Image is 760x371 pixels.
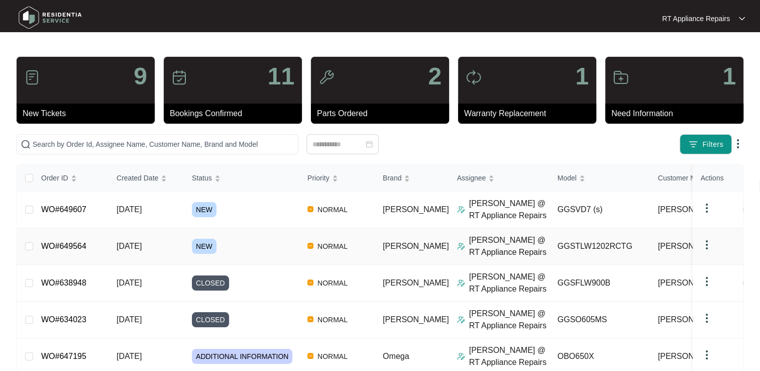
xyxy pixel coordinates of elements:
img: dropdown arrow [739,16,745,21]
span: CLOSED [192,275,229,291]
th: Model [550,165,650,192]
span: [DATE] [117,205,142,214]
span: NORMAL [313,240,352,252]
span: Assignee [457,172,486,183]
a: WO#649564 [41,242,86,250]
span: NORMAL [313,277,352,289]
span: [PERSON_NAME]... [658,204,731,216]
span: [DATE] [117,352,142,360]
span: Brand [383,172,401,183]
p: Warranty Replacement [464,108,596,120]
img: Assigner Icon [457,206,465,214]
span: Model [558,172,577,183]
p: Parts Ordered [317,108,449,120]
img: Vercel Logo [307,243,313,249]
span: Omega [383,352,409,360]
img: dropdown arrow [701,275,713,288]
input: Search by Order Id, Assignee Name, Customer Name, Brand and Model [33,139,294,150]
span: Customer Name [658,172,709,183]
img: icon [613,69,629,85]
span: [DATE] [117,315,142,324]
span: Created Date [117,172,158,183]
img: Vercel Logo [307,280,313,286]
p: [PERSON_NAME] @ RT Appliance Repairs [469,234,550,258]
span: NORMAL [313,204,352,216]
a: WO#649607 [41,205,86,214]
th: Order ID [33,165,108,192]
img: dropdown arrow [701,239,713,251]
th: Brand [375,165,449,192]
span: NORMAL [313,350,352,362]
img: Assigner Icon [457,352,465,360]
span: [PERSON_NAME] [658,314,724,326]
span: NORMAL [313,314,352,326]
span: [DATE] [117,279,142,287]
p: Bookings Confirmed [170,108,302,120]
img: dropdown arrow [732,138,744,150]
img: search-icon [21,139,31,149]
th: Priority [299,165,375,192]
th: Created Date [108,165,184,192]
p: 1 [575,64,589,88]
span: NEW [192,202,216,217]
p: [PERSON_NAME] @ RT Appliance Repairs [469,308,550,332]
th: Actions [693,165,743,192]
span: Priority [307,172,330,183]
span: [PERSON_NAME] [658,240,724,252]
td: GGSTLW1202RCTG [550,228,650,265]
span: [PERSON_NAME] [658,350,724,362]
th: Assignee [449,165,550,192]
th: Status [184,165,299,192]
span: [PERSON_NAME]... [658,277,731,289]
p: [PERSON_NAME] @ RT Appliance Repairs [469,271,550,295]
p: New Tickets [23,108,155,120]
img: Vercel Logo [307,353,313,359]
img: residentia service logo [15,3,85,33]
img: icon [24,69,40,85]
img: icon [318,69,335,85]
span: Order ID [41,172,68,183]
td: GGSFLW900B [550,265,650,302]
span: Filters [702,139,723,150]
img: dropdown arrow [701,312,713,324]
a: WO#647195 [41,352,86,360]
button: filter iconFilters [680,134,732,154]
img: icon [171,69,187,85]
img: Vercel Logo [307,316,313,322]
img: icon [466,69,482,85]
p: [PERSON_NAME] @ RT Appliance Repairs [469,198,550,222]
span: [PERSON_NAME] [383,205,449,214]
th: Customer Name [650,165,750,192]
p: 11 [268,64,294,88]
span: [DATE] [117,242,142,250]
p: Need Information [611,108,743,120]
img: Assigner Icon [457,316,465,324]
img: Assigner Icon [457,242,465,250]
img: Assigner Icon [457,279,465,287]
img: dropdown arrow [701,349,713,361]
span: [PERSON_NAME] [383,315,449,324]
a: WO#634023 [41,315,86,324]
td: GGSVD7 (s) [550,192,650,228]
span: [PERSON_NAME] [383,242,449,250]
span: Status [192,172,212,183]
p: 1 [722,64,736,88]
p: 9 [134,64,147,88]
td: GGSO605MS [550,302,650,338]
span: CLOSED [192,312,229,327]
span: [PERSON_NAME] [383,279,449,287]
span: ADDITIONAL INFORMATION [192,349,292,364]
span: NEW [192,239,216,254]
a: WO#638948 [41,279,86,287]
p: RT Appliance Repairs [662,14,730,24]
img: dropdown arrow [701,202,713,214]
img: filter icon [688,139,698,149]
p: [PERSON_NAME] @ RT Appliance Repairs [469,344,550,368]
p: 2 [428,64,442,88]
img: Vercel Logo [307,206,313,212]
